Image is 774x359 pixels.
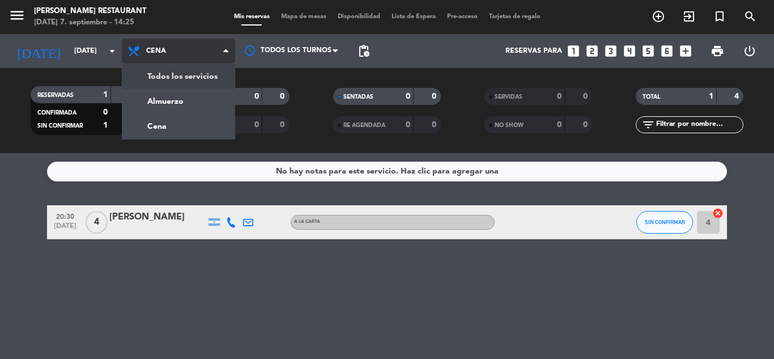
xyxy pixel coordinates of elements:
[254,92,259,100] strong: 0
[8,7,25,28] button: menu
[566,44,581,58] i: looks_one
[495,123,524,128] span: NO SHOW
[711,44,724,58] span: print
[643,94,660,100] span: TOTAL
[103,108,108,116] strong: 0
[441,14,483,20] span: Pre-acceso
[103,121,108,129] strong: 1
[585,44,599,58] i: looks_two
[343,94,373,100] span: SENTADAS
[86,211,108,234] span: 4
[603,44,618,58] i: looks_3
[483,14,546,20] span: Tarjetas de regalo
[8,7,25,24] i: menu
[37,123,83,129] span: SIN CONFIRMAR
[406,92,410,100] strong: 0
[280,92,287,100] strong: 0
[495,94,522,100] span: SERVIDAS
[733,34,766,68] div: LOG OUT
[8,39,69,64] i: [DATE]
[37,110,76,116] span: CONFIRMADA
[37,92,74,98] span: RESERVADAS
[332,14,386,20] span: Disponibilidad
[343,123,385,128] span: RE AGENDADA
[743,10,757,23] i: search
[655,119,743,131] input: Filtrar por nombre...
[275,14,332,20] span: Mapa de mesas
[660,44,674,58] i: looks_6
[280,121,287,129] strong: 0
[641,44,656,58] i: looks_5
[386,14,441,20] span: Lista de Espera
[51,209,79,222] span: 20:30
[122,89,235,114] a: Almuerzo
[406,121,410,129] strong: 0
[51,222,79,235] span: [DATE]
[652,10,665,23] i: add_circle_outline
[682,10,696,23] i: exit_to_app
[583,92,590,100] strong: 0
[713,10,726,23] i: turned_in_not
[357,44,371,58] span: pending_actions
[294,219,320,224] span: A LA CARTA
[109,210,206,225] div: [PERSON_NAME]
[645,219,685,225] span: SIN CONFIRMAR
[636,211,693,234] button: SIN CONFIRMAR
[146,47,166,55] span: Cena
[557,92,562,100] strong: 0
[432,92,439,100] strong: 0
[34,6,146,17] div: [PERSON_NAME] Restaurant
[734,92,741,100] strong: 4
[743,44,756,58] i: power_settings_new
[228,14,275,20] span: Mis reservas
[122,114,235,139] a: Cena
[34,17,146,28] div: [DATE] 7. septiembre - 14:25
[276,165,499,178] div: No hay notas para este servicio. Haz clic para agregar una
[505,47,562,55] span: Reservas para
[712,208,724,219] i: cancel
[105,44,119,58] i: arrow_drop_down
[254,121,259,129] strong: 0
[103,91,108,99] strong: 1
[641,118,655,132] i: filter_list
[709,92,713,100] strong: 1
[583,121,590,129] strong: 0
[678,44,693,58] i: add_box
[557,121,562,129] strong: 0
[432,121,439,129] strong: 0
[622,44,637,58] i: looks_4
[122,64,235,89] a: Todos los servicios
